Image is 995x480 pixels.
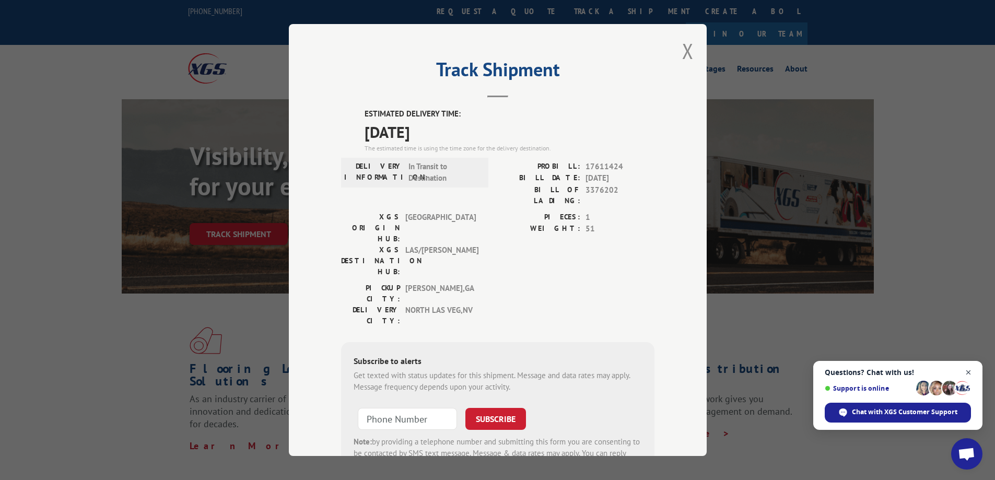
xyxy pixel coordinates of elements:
div: The estimated time is using the time zone for the delivery destination. [365,144,654,153]
span: [GEOGRAPHIC_DATA] [405,212,476,244]
span: Questions? Chat with us! [825,368,971,377]
label: BILL DATE: [498,172,580,184]
label: PICKUP CITY: [341,283,400,305]
span: 17611424 [586,161,654,173]
div: Open chat [951,438,982,470]
span: NORTH LAS VEG , NV [405,305,476,326]
label: XGS DESTINATION HUB: [341,244,400,277]
div: Chat with XGS Customer Support [825,403,971,423]
span: Close chat [962,366,975,379]
h2: Track Shipment [341,62,654,82]
label: BILL OF LADING: [498,184,580,206]
span: [PERSON_NAME] , GA [405,283,476,305]
label: DELIVERY CITY: [341,305,400,326]
div: by providing a telephone number and submitting this form you are consenting to be contacted by SM... [354,436,642,472]
span: 3376202 [586,184,654,206]
span: In Transit to Destination [408,161,479,184]
div: Get texted with status updates for this shipment. Message and data rates may apply. Message frequ... [354,370,642,393]
span: Support is online [825,384,912,392]
span: 1 [586,212,654,224]
div: Subscribe to alerts [354,355,642,370]
label: XGS ORIGIN HUB: [341,212,400,244]
span: LAS/[PERSON_NAME] [405,244,476,277]
button: Close modal [682,37,694,65]
label: DELIVERY INFORMATION: [344,161,403,184]
input: Phone Number [358,408,457,430]
span: Chat with XGS Customer Support [852,407,957,417]
span: 51 [586,223,654,235]
button: SUBSCRIBE [465,408,526,430]
span: [DATE] [586,172,654,184]
label: WEIGHT: [498,223,580,235]
span: [DATE] [365,120,654,144]
label: ESTIMATED DELIVERY TIME: [365,108,654,120]
label: PROBILL: [498,161,580,173]
label: PIECES: [498,212,580,224]
strong: Note: [354,437,372,447]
